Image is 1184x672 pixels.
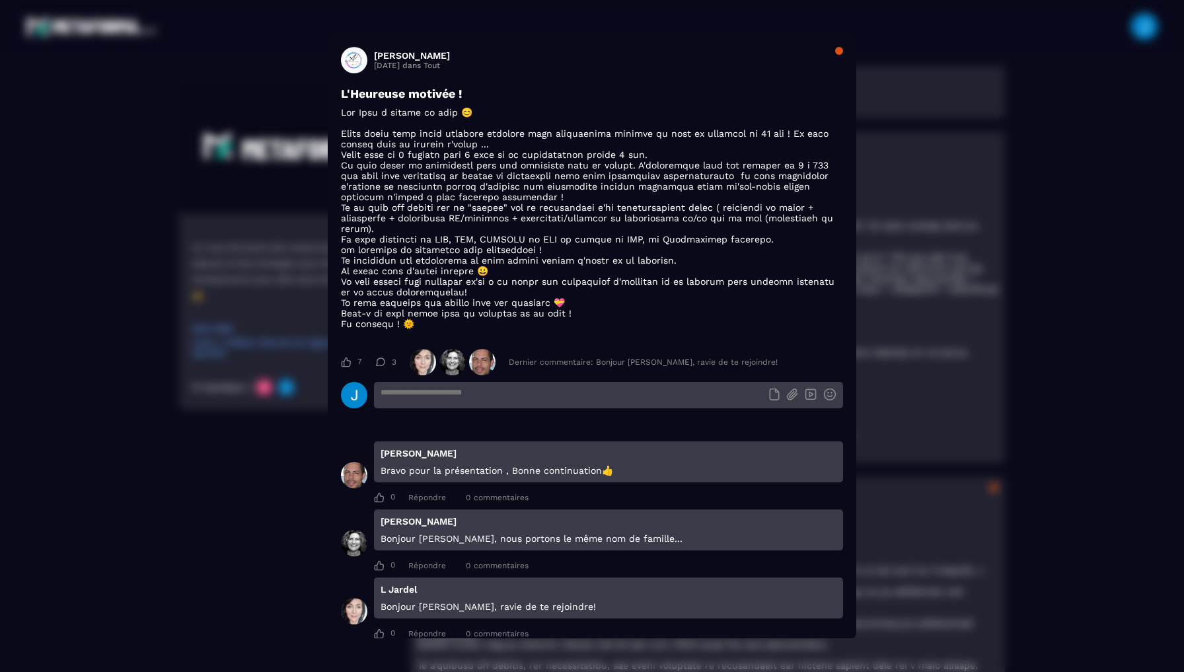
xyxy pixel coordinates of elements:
[374,61,450,70] p: [DATE] dans Tout
[381,533,836,544] p: Bonjour [PERSON_NAME], nous portons le même nom de famille...
[341,87,843,100] h3: L'Heureuse motivée !
[390,560,395,571] span: 0
[408,629,446,638] div: Répondre
[474,561,529,570] span: commentaires
[381,584,836,595] p: L Jardel
[474,629,529,638] span: commentaires
[381,465,836,476] p: Bravo pour la présentation , Bonne continuation👍
[466,493,470,502] span: 0
[509,357,778,367] div: Dernier commentaire: Bonjour [PERSON_NAME], ravie de te rejoindre!
[381,448,836,459] p: [PERSON_NAME]
[357,357,362,367] span: 7
[408,561,446,570] div: Répondre
[466,629,470,638] span: 0
[466,561,470,570] span: 0
[408,493,446,502] div: Répondre
[392,357,396,367] span: 3
[390,492,395,503] span: 0
[474,493,529,502] span: commentaires
[381,601,836,612] p: Bonjour [PERSON_NAME], ravie de te rejoindre!
[374,50,450,61] h3: [PERSON_NAME]
[341,107,843,329] p: Lor Ipsu d sitame co adip 😊 Elits doeiu temp incid utlabore etdolore magn aliquaenima minimve qu ...
[381,516,836,527] p: [PERSON_NAME]
[390,628,395,639] span: 0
